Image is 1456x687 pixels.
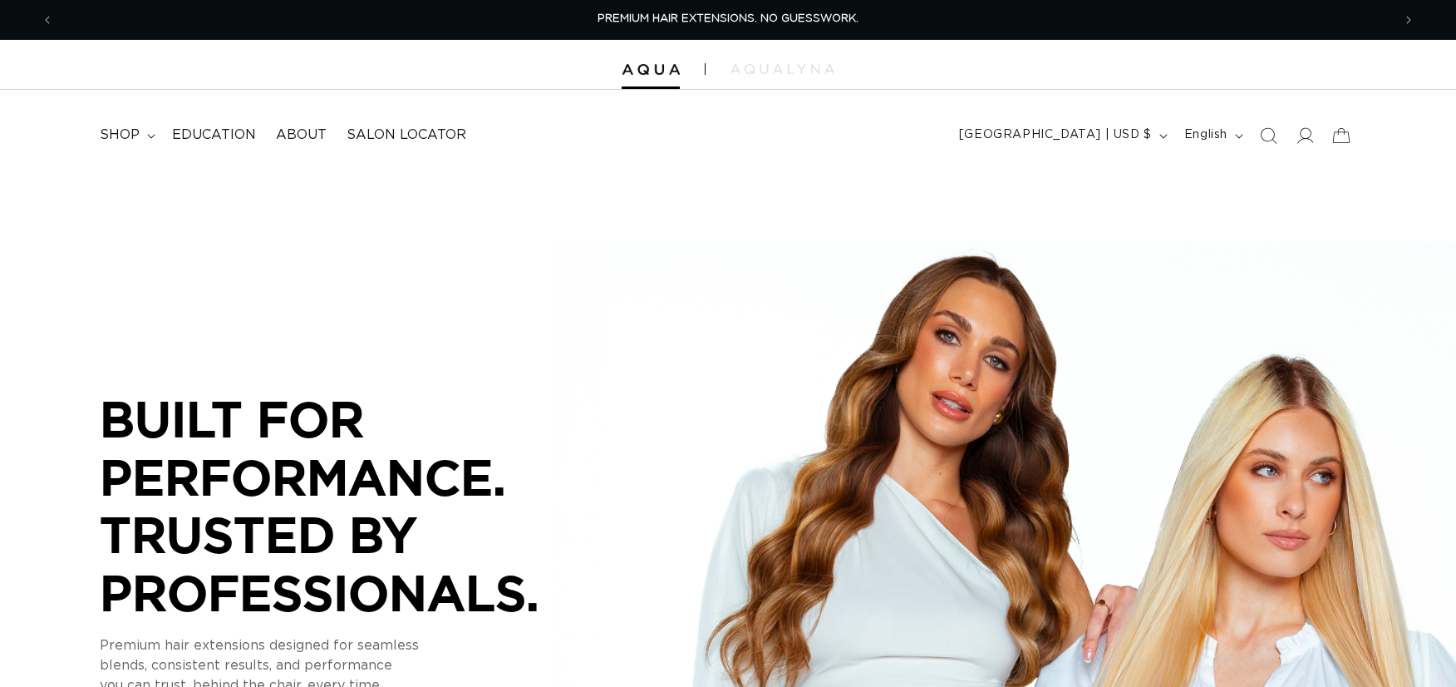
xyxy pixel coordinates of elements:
[1250,117,1286,154] summary: Search
[1184,126,1227,144] span: English
[730,64,834,74] img: aqualyna.com
[90,116,162,154] summary: shop
[1390,4,1427,36] button: Next announcement
[949,120,1174,151] button: [GEOGRAPHIC_DATA] | USD $
[1174,120,1250,151] button: English
[162,116,266,154] a: Education
[337,116,476,154] a: Salon Locator
[276,126,327,144] span: About
[347,126,466,144] span: Salon Locator
[29,4,66,36] button: Previous announcement
[598,13,858,24] span: PREMIUM HAIR EXTENSIONS. NO GUESSWORK.
[622,64,680,76] img: Aqua Hair Extensions
[100,390,598,621] p: BUILT FOR PERFORMANCE. TRUSTED BY PROFESSIONALS.
[172,126,256,144] span: Education
[266,116,337,154] a: About
[959,126,1152,144] span: [GEOGRAPHIC_DATA] | USD $
[100,126,140,144] span: shop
